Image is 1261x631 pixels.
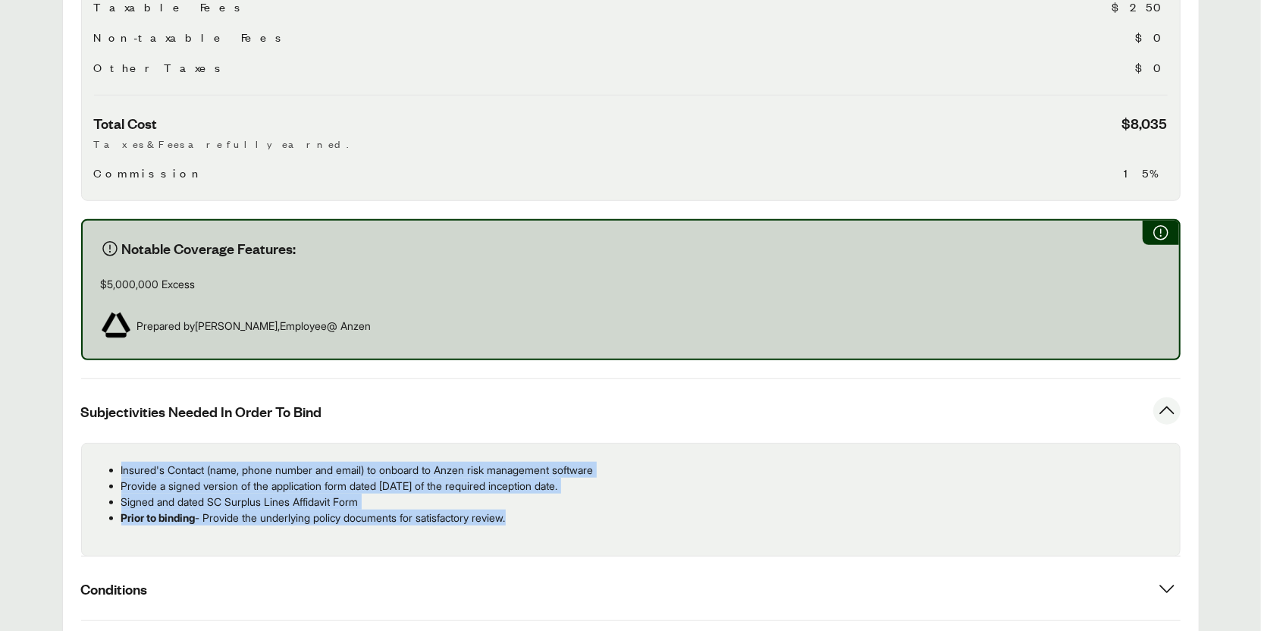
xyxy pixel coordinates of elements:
span: Prepared by [PERSON_NAME] , Employee @ Anzen [137,318,372,334]
span: $8,035 [1122,114,1168,133]
button: Subjectivities Needed In Order To Bind [81,379,1181,443]
p: - Provide the underlying policy documents for satisfactory review. [121,510,1168,526]
span: Notable Coverage Features: [122,239,296,258]
button: Conditions [81,557,1181,620]
span: $0 [1136,58,1168,77]
p: Signed and dated SC Surplus Lines Affidavit Form [121,494,1168,510]
span: Commission [94,164,205,182]
span: Conditions [81,579,148,598]
span: 15% [1125,164,1168,182]
span: $0 [1136,28,1168,46]
p: $5,000,000 Excess [101,276,1161,292]
span: Subjectivities Needed In Order To Bind [81,402,322,421]
p: Taxes & Fees are fully earned. [94,136,1168,152]
span: Total Cost [94,114,158,133]
p: Provide a signed version of the application form dated [DATE] of the required inception date. [121,478,1168,494]
p: Insured's Contact (name, phone number and email) to onboard to Anzen risk management software [121,462,1168,478]
strong: Prior to binding [121,511,196,524]
span: Other Taxes [94,58,227,77]
span: Non-taxable Fees [94,28,288,46]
